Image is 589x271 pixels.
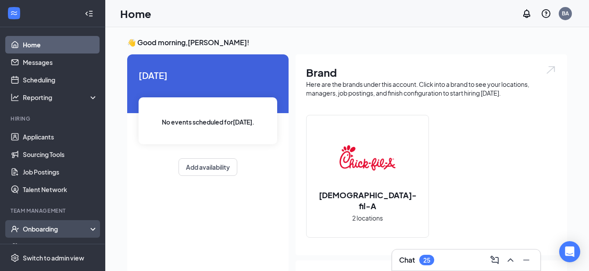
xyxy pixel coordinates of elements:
[23,163,98,181] a: Job Postings
[562,10,569,17] div: BA
[85,9,93,18] svg: Collapse
[559,241,580,262] div: Open Intercom Messenger
[23,36,98,53] a: Home
[339,130,396,186] img: Chick-fil-A
[120,6,151,21] h1: Home
[23,93,98,102] div: Reporting
[489,255,500,265] svg: ComposeMessage
[11,253,19,262] svg: Settings
[23,225,90,233] div: Onboarding
[306,65,557,80] h1: Brand
[127,38,567,47] h3: 👋 Good morning, [PERSON_NAME] !
[23,181,98,198] a: Talent Network
[521,255,532,265] svg: Minimize
[11,115,96,122] div: Hiring
[519,253,533,267] button: Minimize
[545,65,557,75] img: open.6027fd2a22e1237b5b06.svg
[352,213,383,223] span: 2 locations
[399,255,415,265] h3: Chat
[488,253,502,267] button: ComposeMessage
[11,207,96,214] div: Team Management
[505,255,516,265] svg: ChevronUp
[23,53,98,71] a: Messages
[23,238,98,255] a: Team
[306,80,557,97] div: Here are the brands under this account. Click into a brand to see your locations, managers, job p...
[23,128,98,146] a: Applicants
[11,225,19,233] svg: UserCheck
[503,253,518,267] button: ChevronUp
[23,71,98,89] a: Scheduling
[162,117,254,127] span: No events scheduled for [DATE] .
[307,189,428,211] h2: [DEMOGRAPHIC_DATA]-fil-A
[178,158,237,176] button: Add availability
[521,8,532,19] svg: Notifications
[23,146,98,163] a: Sourcing Tools
[11,93,19,102] svg: Analysis
[541,8,551,19] svg: QuestionInfo
[23,253,84,262] div: Switch to admin view
[423,257,430,264] div: 25
[139,68,277,82] span: [DATE]
[10,9,18,18] svg: WorkstreamLogo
